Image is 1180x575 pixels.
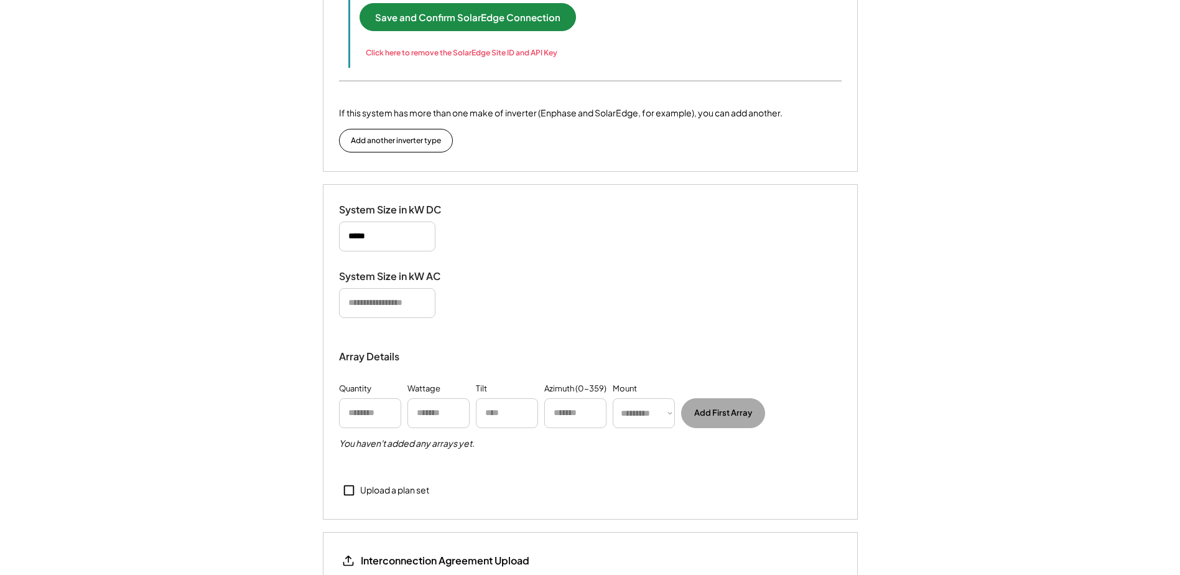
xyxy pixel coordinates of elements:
div: Mount [613,383,637,395]
div: Interconnection Agreement Upload [361,554,529,568]
div: Array Details [339,349,401,364]
div: Upload a plan set [360,484,429,497]
div: System Size in kW DC [339,203,463,217]
div: System Size in kW AC [339,270,463,283]
button: Add First Array [681,398,765,428]
div: Click here to remove the SolarEdge Site ID and API Key [366,48,557,58]
button: Save and Confirm SolarEdge Connection [360,3,576,31]
h5: You haven't added any arrays yet. [339,437,475,450]
div: Tilt [476,383,487,395]
div: Quantity [339,383,371,395]
div: If this system has more than one make of inverter (Enphase and SolarEdge, for example), you can a... [339,106,783,119]
div: Azimuth (0-359) [544,383,606,395]
div: Wattage [407,383,440,395]
button: Add another inverter type [339,129,453,152]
